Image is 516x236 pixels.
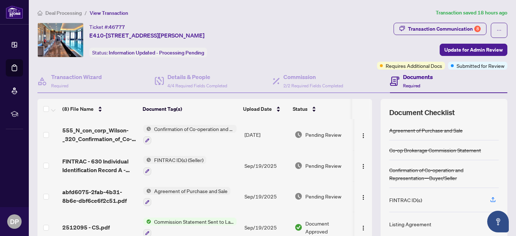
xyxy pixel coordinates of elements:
div: FINTRAC ID(s) [389,196,422,204]
span: Requires Additional Docs [386,62,442,70]
img: IMG-C12279626_1.jpg [38,23,83,57]
img: Status Icon [143,218,151,226]
span: View Transaction [90,10,128,16]
button: Logo [358,160,369,171]
span: Required [51,83,68,88]
h4: Details & People [167,73,227,81]
th: Document Tag(s) [140,99,240,119]
button: Transaction Communication8 [394,23,486,35]
img: Document Status [295,223,302,231]
article: Transaction saved 18 hours ago [436,9,507,17]
span: Document Approved [305,219,351,235]
td: Sep/19/2025 [242,150,292,181]
button: Update for Admin Review [440,44,507,56]
span: Agreement of Purchase and Sale [151,187,230,195]
button: Open asap [487,211,509,232]
span: 2512095 - CS.pdf [62,223,110,232]
span: Update for Admin Review [444,44,503,56]
div: Co-op Brokerage Commission Statement [389,146,481,154]
span: E410-[STREET_ADDRESS][PERSON_NAME] [89,31,205,40]
button: Status IconAgreement of Purchase and Sale [143,187,230,206]
span: ellipsis [497,28,502,33]
img: Document Status [295,162,302,170]
img: Logo [360,195,366,200]
span: Confirmation of Co-operation and Representation—Buyer/Seller [151,125,237,133]
img: Logo [360,163,366,169]
button: Status IconConfirmation of Co-operation and Representation—Buyer/Seller [143,125,237,144]
span: 46777 [109,24,125,30]
th: (8) File Name [59,99,140,119]
span: Pending Review [305,162,341,170]
span: Information Updated - Processing Pending [109,49,204,56]
span: Status [293,105,308,113]
span: Submitted for Review [457,62,504,70]
button: Logo [358,129,369,140]
img: Status Icon [143,125,151,133]
h4: Transaction Wizard [51,73,102,81]
th: Upload Date [240,99,290,119]
img: Document Status [295,192,302,200]
div: Ticket #: [89,23,125,31]
div: Agreement of Purchase and Sale [389,126,463,134]
div: Confirmation of Co-operation and Representation—Buyer/Seller [389,166,499,182]
span: Document Checklist [389,108,455,118]
img: Status Icon [143,156,151,164]
span: home [37,10,42,16]
span: 4/4 Required Fields Completed [167,83,227,88]
img: logo [6,5,23,19]
div: Status: [89,48,207,57]
button: Logo [358,191,369,202]
th: Status [290,99,352,119]
div: Listing Agreement [389,220,431,228]
span: FINTRAC ID(s) (Seller) [151,156,206,164]
li: / [85,9,87,17]
img: Status Icon [143,187,151,195]
span: 555_N_con_corp_Wilson-_320_Confirmation_of_Co-operation_and_Representation_-_Buyer_Seller_-_PropT... [62,126,138,143]
span: abfd6075-2fab-4b31-8b6e-dbf6ce6f2c51.pdf [62,188,138,205]
img: Logo [360,225,366,231]
span: Upload Date [243,105,272,113]
div: 8 [474,26,481,32]
button: Logo [358,222,369,233]
span: Deal Processing [45,10,82,16]
span: Pending Review [305,131,341,139]
span: FINTRAC - 630 Individual Identification Record A - PropTx-OREA_[DATE] 12_17_10.pdf [62,157,138,174]
span: (8) File Name [62,105,94,113]
button: Status IconFINTRAC ID(s) (Seller) [143,156,206,175]
span: Required [403,83,420,88]
h4: Documents [403,73,433,81]
img: Logo [360,133,366,139]
span: Pending Review [305,192,341,200]
td: Sep/19/2025 [242,181,292,212]
span: 2/2 Required Fields Completed [283,83,343,88]
img: Document Status [295,131,302,139]
span: Commission Statement Sent to Lawyer [151,218,237,226]
td: [DATE] [242,119,292,150]
div: Transaction Communication [408,23,481,35]
span: DP [10,217,19,227]
h4: Commission [283,73,343,81]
